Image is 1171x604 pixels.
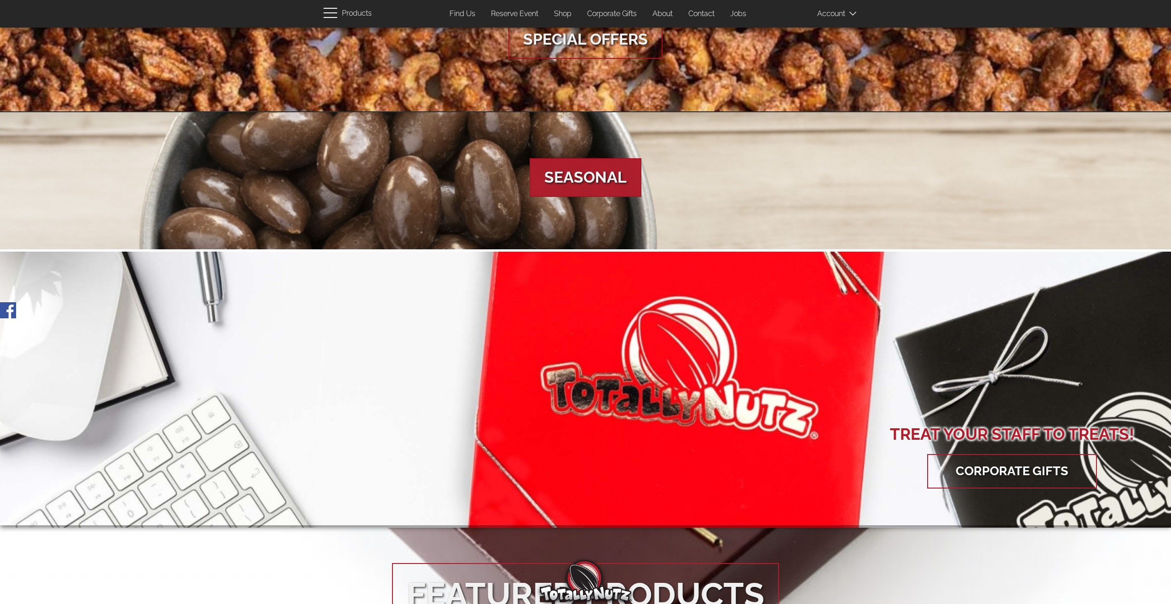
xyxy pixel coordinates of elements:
a: Corporate Gifts [580,5,644,23]
a: Contact [681,5,721,23]
img: Totally Nutz Logo [540,560,632,602]
a: Jobs [723,5,753,23]
a: Corporate Gifts [942,456,1082,485]
a: Shop [547,5,578,23]
span: Special Offers [508,20,663,59]
a: Find Us [443,5,482,23]
a: Reserve Event [484,5,545,23]
span: Products [342,7,372,20]
span: Seasonal [530,158,641,197]
a: About [646,5,680,23]
div: Treat your staff to treats! [890,423,1134,446]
